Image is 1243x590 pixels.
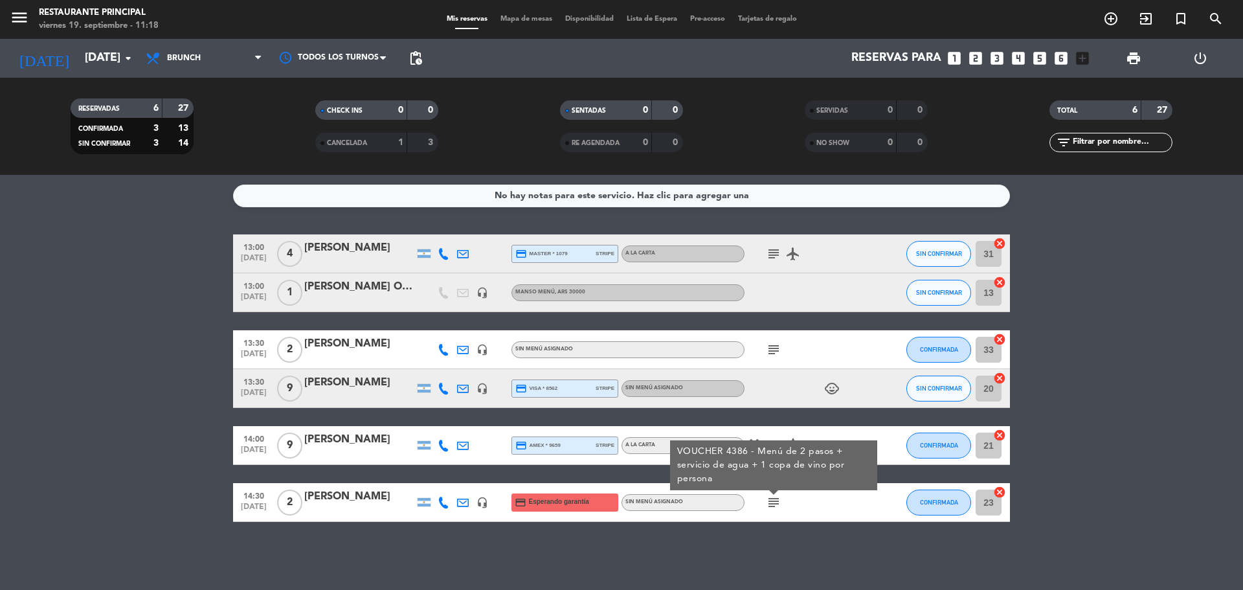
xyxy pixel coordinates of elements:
strong: 3 [153,139,159,148]
span: TOTAL [1057,108,1077,114]
button: SIN CONFIRMAR [906,241,971,267]
i: headset_mic [476,344,488,356]
i: headset_mic [476,497,488,508]
i: looks_3 [989,50,1005,67]
i: subject [766,246,781,262]
button: SIN CONFIRMAR [906,280,971,306]
i: search [1208,11,1224,27]
strong: 27 [1157,106,1170,115]
span: Pre-acceso [684,16,732,23]
i: cancel [993,429,1006,442]
span: [DATE] [238,254,270,269]
span: SIN CONFIRMAR [916,385,962,392]
i: credit_card [515,383,527,394]
span: stripe [596,441,614,449]
strong: 3 [428,138,436,147]
i: looks_4 [1010,50,1027,67]
span: A LA CARTA [625,251,655,256]
div: No hay notas para este servicio. Haz clic para agregar una [495,188,749,203]
span: pending_actions [408,51,423,66]
strong: 0 [643,106,648,115]
span: [DATE] [238,503,270,517]
div: [PERSON_NAME] [304,431,414,448]
span: CANCELADA [327,140,367,146]
strong: 27 [178,104,191,113]
span: Brunch [167,54,201,63]
span: Esperando garantía [529,497,589,507]
span: CONFIRMADA [78,126,123,132]
i: exit_to_app [1138,11,1154,27]
button: SIN CONFIRMAR [906,376,971,402]
i: cancel [993,237,1006,250]
strong: 0 [917,138,925,147]
span: RE AGENDADA [572,140,620,146]
i: credit_card [515,440,527,451]
span: [DATE] [238,293,270,308]
span: Sin menú asignado [625,499,683,505]
i: airplanemode_active [785,246,801,262]
div: Restaurante Principal [39,6,159,19]
i: menu [10,8,29,27]
span: 14:00 [238,431,270,446]
i: subject [766,438,781,453]
span: RESERVADAS [78,106,120,112]
span: CHECK INS [327,108,363,114]
i: turned_in_not [1173,11,1189,27]
i: looks_5 [1031,50,1048,67]
i: looks_two [967,50,984,67]
strong: 0 [643,138,648,147]
i: cancel [993,372,1006,385]
i: credit_card [515,248,527,260]
div: [PERSON_NAME] [304,374,414,391]
div: [PERSON_NAME] ONE CLICK TRAVEL [304,278,414,295]
span: visa * 8562 [515,383,557,394]
strong: 14 [178,139,191,148]
i: looks_one [946,50,963,67]
div: [PERSON_NAME] [304,240,414,256]
div: [PERSON_NAME] [304,335,414,352]
i: subject [766,495,781,510]
span: 14:30 [238,488,270,503]
span: 9 [277,433,302,459]
span: A LA CARTA [625,442,655,448]
strong: 0 [398,106,403,115]
div: VOUCHER 4386 - Menú de 2 pasos + servicio de agua + 1 copa de vino por persona [677,445,871,486]
span: [DATE] [238,389,270,403]
span: 2 [277,337,302,363]
span: Sin menú asignado [625,385,683,391]
strong: 0 [428,106,436,115]
span: SERVIDAS [816,108,848,114]
strong: 0 [673,138,680,147]
button: CONFIRMADA [906,490,971,516]
i: add_circle_outline [1103,11,1119,27]
i: cancel [993,276,1006,289]
span: stripe [596,249,614,258]
span: Sin menú asignado [515,346,573,352]
span: Reservas para [851,52,941,65]
div: [PERSON_NAME] [304,488,414,505]
span: Mapa de mesas [494,16,559,23]
i: headset_mic [476,287,488,299]
strong: 1 [398,138,403,147]
i: subject [766,342,781,357]
span: SENTADAS [572,108,606,114]
span: SIN CONFIRMAR [916,250,962,257]
span: Lista de Espera [620,16,684,23]
span: 13:30 [238,374,270,389]
span: CONFIRMADA [920,499,958,506]
span: CONFIRMADA [920,442,958,449]
i: cancel [993,486,1006,499]
strong: 6 [153,104,159,113]
span: 13:00 [238,278,270,293]
button: menu [10,8,29,32]
button: CONFIRMADA [906,337,971,363]
div: viernes 19. septiembre - 11:18 [39,19,159,32]
strong: 3 [153,124,159,133]
strong: 0 [673,106,680,115]
span: master * 1079 [515,248,568,260]
span: Disponibilidad [559,16,620,23]
span: , ARS 30000 [555,289,585,295]
i: filter_list [1056,135,1071,150]
i: cancel [993,333,1006,346]
i: [DATE] [10,44,78,73]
